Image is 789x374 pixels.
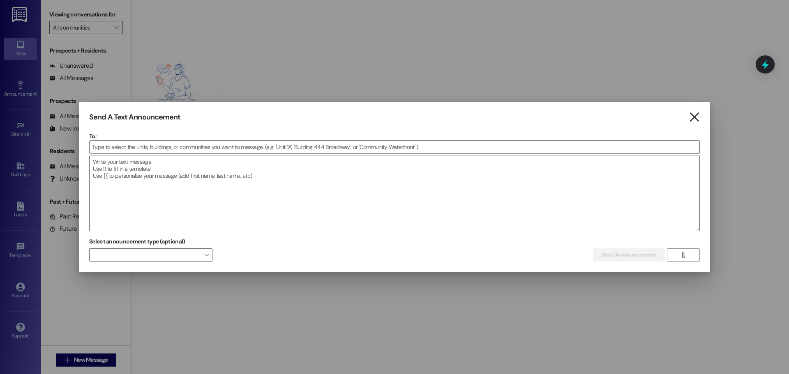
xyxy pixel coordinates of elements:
[602,250,656,259] span: Send Announcement
[89,112,180,122] h3: Send A Text Announcement
[593,248,665,262] button: Send Announcement
[680,252,686,258] i: 
[689,113,700,122] i: 
[89,132,700,140] p: To:
[89,235,185,248] label: Select announcement type (optional)
[90,141,699,153] input: Type to select the units, buildings, or communities you want to message. (e.g. 'Unit 1A', 'Buildi...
